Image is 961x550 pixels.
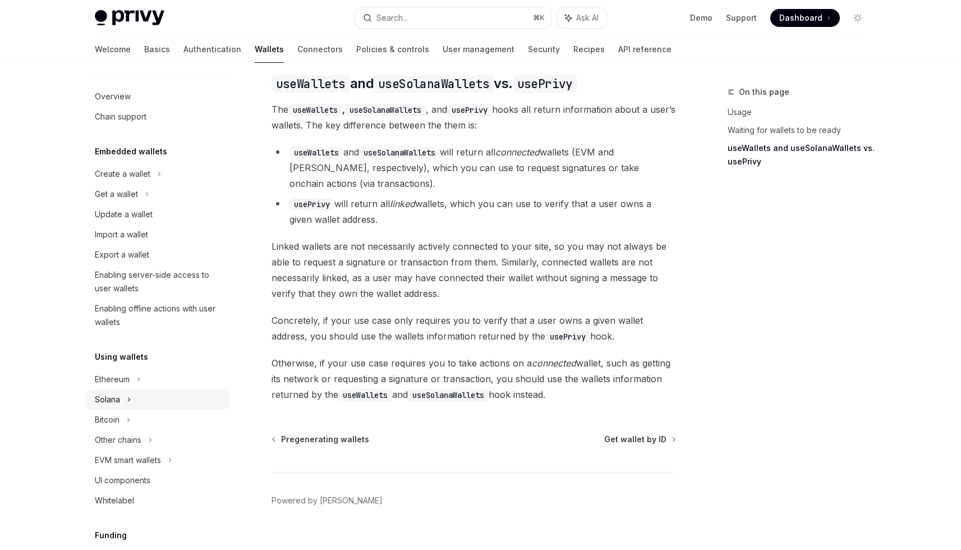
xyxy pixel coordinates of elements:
[86,204,229,224] a: Update a wallet
[495,146,540,158] em: connected
[288,104,426,115] strong: ,
[297,36,343,63] a: Connectors
[273,434,369,445] a: Pregenerating wallets
[86,107,229,127] a: Chain support
[345,104,426,116] code: useSolanaWallets
[95,10,164,26] img: light logo
[272,196,676,227] li: will return all wallets, which you can use to verify that a user owns a given wallet address.
[533,13,545,22] span: ⌘ K
[374,75,494,93] code: useSolanaWallets
[272,75,350,93] code: useWallets
[447,104,492,116] code: usePrivy
[272,355,676,402] span: Otherwise, if your use case requires you to take actions on a wallet, such as getting its network...
[272,495,383,506] a: Powered by [PERSON_NAME]
[95,90,131,103] div: Overview
[95,302,223,329] div: Enabling offline actions with user wallets
[144,36,170,63] a: Basics
[95,474,150,487] div: UI components
[726,12,757,24] a: Support
[443,36,514,63] a: User management
[95,350,148,364] h5: Using wallets
[95,167,150,181] div: Create a wallet
[95,433,141,447] div: Other chains
[739,85,789,99] span: On this page
[528,36,560,63] a: Security
[573,36,605,63] a: Recipes
[272,239,676,301] span: Linked wallets are not necessarily actively connected to your site, so you may not always be able...
[95,373,130,386] div: Ethereum
[95,110,146,123] div: Chain support
[86,470,229,491] a: UI components
[183,36,241,63] a: Authentication
[272,313,676,344] span: Concretely, if your use case only requires you to verify that a user owns a given wallet address,...
[338,389,392,401] code: useWallets
[86,491,229,511] a: Whitelabel
[390,198,415,209] em: linked
[272,102,676,133] span: The , and hooks all return information about a user’s wallets. The key difference between the the...
[95,393,120,406] div: Solana
[513,75,577,93] code: usePrivy
[95,268,223,295] div: Enabling server-side access to user wallets
[355,8,551,28] button: Search...⌘K
[86,265,229,299] a: Enabling server-side access to user wallets
[95,453,161,467] div: EVM smart wallets
[86,224,229,245] a: Import a wallet
[272,144,676,191] li: and will return all wallets (EVM and [PERSON_NAME], respectively), which you can use to request s...
[95,145,167,158] h5: Embedded wallets
[255,36,284,63] a: Wallets
[86,299,229,332] a: Enabling offline actions with user wallets
[576,12,599,24] span: Ask AI
[770,9,840,27] a: Dashboard
[281,434,369,445] span: Pregenerating wallets
[289,146,343,159] code: useWallets
[604,434,675,445] a: Get wallet by ID
[288,104,342,116] code: useWallets
[532,357,576,369] em: connected
[779,12,822,24] span: Dashboard
[376,11,408,25] div: Search...
[545,331,590,343] code: usePrivy
[849,9,867,27] button: Toggle dark mode
[728,139,876,171] a: useWallets and useSolanaWallets vs. usePrivy
[272,75,577,93] span: and vs.
[359,146,440,159] code: useSolanaWallets
[728,103,876,121] a: Usage
[95,248,149,262] div: Export a wallet
[356,36,429,63] a: Policies & controls
[95,208,153,221] div: Update a wallet
[95,228,148,241] div: Import a wallet
[557,8,606,28] button: Ask AI
[408,389,489,401] code: useSolanaWallets
[618,36,672,63] a: API reference
[690,12,712,24] a: Demo
[289,198,334,210] code: usePrivy
[95,494,134,507] div: Whitelabel
[95,413,119,427] div: Bitcoin
[95,36,131,63] a: Welcome
[95,187,138,201] div: Get a wallet
[95,529,127,542] h5: Funding
[86,86,229,107] a: Overview
[728,121,876,139] a: Waiting for wallets to be ready
[604,434,666,445] span: Get wallet by ID
[86,245,229,265] a: Export a wallet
